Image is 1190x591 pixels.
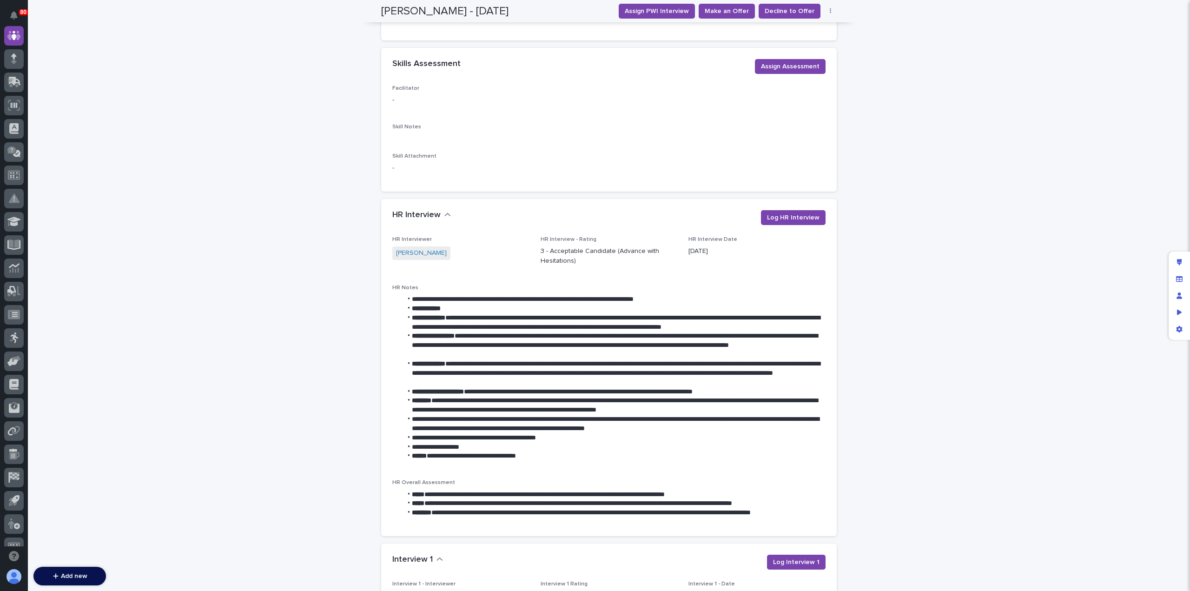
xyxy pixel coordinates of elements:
div: Start new chat [32,144,152,153]
button: Log HR Interview [761,210,826,225]
p: How can we help? [9,52,169,66]
div: Edit layout [1171,254,1188,271]
button: Assign PWI Interview [619,4,695,19]
span: Log HR Interview [767,213,820,222]
div: We're available if you need us! [32,153,118,160]
p: Welcome 👋 [9,37,169,52]
span: Facilitator [392,86,419,91]
p: - [392,95,529,105]
h2: Skills Assessment [392,59,461,69]
button: Add new [33,567,106,585]
a: [PERSON_NAME] [396,248,447,258]
p: 3 - Acceptable Candidate (Advance with Hesitations) [541,246,678,266]
button: Interview 1 [392,555,443,565]
span: Assign Assessment [761,62,820,71]
span: Help Docs [19,117,51,126]
a: Powered byPylon [66,172,112,179]
p: 80 [20,9,26,15]
button: Make an Offer [699,4,755,19]
span: Interview 1 Rating [541,581,588,587]
div: Notifications80 [12,11,24,26]
span: HR Interview - Rating [541,237,596,242]
h2: [PERSON_NAME] - [DATE] [381,5,509,18]
button: Decline to Offer [759,4,820,19]
span: Pylon [93,172,112,179]
span: Interview 1 - Interviewer [392,581,456,587]
p: [DATE] [688,246,826,256]
div: 🔗 [58,118,66,126]
div: 📖 [9,118,17,126]
div: App settings [1171,321,1188,338]
button: Assign Assessment [755,59,826,74]
span: HR Interviewer [392,237,432,242]
img: 1736555164131-43832dd5-751b-4058-ba23-39d91318e5a0 [9,144,26,160]
span: Make an Offer [705,7,749,16]
h2: Interview 1 [392,555,433,565]
p: - [392,163,529,173]
span: Log Interview 1 [773,558,820,567]
button: HR Interview [392,210,451,220]
a: 🔗Onboarding Call [54,113,122,130]
button: Open support chat [4,546,24,566]
div: Preview as [1171,304,1188,321]
span: Interview 1 - Date [688,581,735,587]
button: users-avatar [4,567,24,586]
span: HR Notes [392,285,418,291]
button: Log Interview 1 [767,555,826,570]
button: Start new chat [158,146,169,158]
span: HR Overall Assessment [392,480,455,485]
button: Notifications [4,6,24,25]
span: HR Interview Date [688,237,737,242]
span: Decline to Offer [765,7,814,16]
h2: HR Interview [392,210,441,220]
div: Manage fields and data [1171,271,1188,287]
a: 📖Help Docs [6,113,54,130]
span: Onboarding Call [67,117,119,126]
span: Assign PWI Interview [625,7,689,16]
div: Manage users [1171,287,1188,304]
img: Stacker [9,9,28,27]
span: Skill Attachment [392,153,436,159]
span: Skill Notes [392,124,421,130]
